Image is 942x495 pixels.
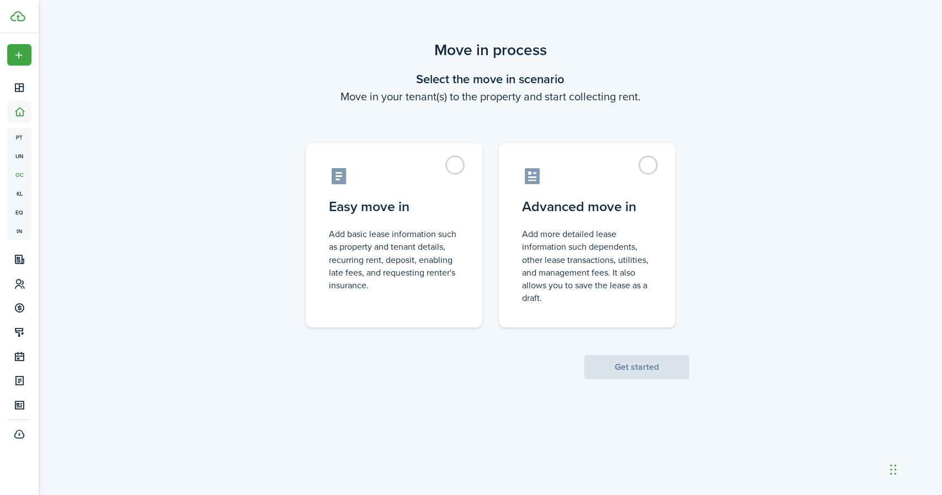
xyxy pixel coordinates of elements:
[522,228,652,304] control-radio-card-description: Add more detailed lease information such dependents, other lease transactions, utilities, and man...
[292,88,689,105] wizard-step-header-description: Move in your tenant(s) to the property and start collecting rent.
[10,11,25,21] img: TenantCloud
[7,165,31,184] a: oc
[890,453,897,486] div: Drag
[7,222,31,240] a: in
[329,197,459,217] control-radio-card-title: Easy move in
[7,44,31,66] button: Open menu
[292,70,689,88] wizard-step-header-title: Select the move in scenario
[758,376,942,495] iframe: Chat Widget
[522,197,652,217] control-radio-card-title: Advanced move in
[7,203,31,222] a: eq
[292,39,689,62] scenario-title: Move in process
[7,128,31,147] a: pt
[7,184,31,203] a: kl
[7,147,31,165] a: un
[329,228,459,292] control-radio-card-description: Add basic lease information such as property and tenant details, recurring rent, deposit, enablin...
